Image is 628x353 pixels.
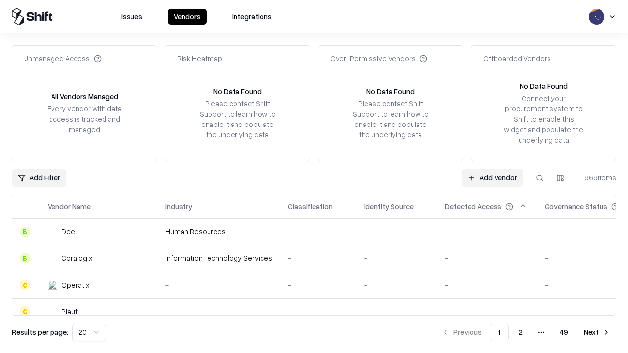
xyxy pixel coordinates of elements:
div: - [165,280,272,290]
div: Human Resources [165,227,272,237]
button: Issues [115,9,148,25]
div: Detected Access [445,202,501,212]
div: - [288,306,348,317]
div: Connect your procurement system to Shift to enable this widget and populate the underlying data [503,93,584,145]
p: Results per page: [12,327,68,337]
button: 1 [490,324,509,341]
div: Every vendor with data access is tracked and managed [44,103,125,134]
button: 2 [511,324,530,341]
div: B [20,227,30,237]
div: - [364,227,429,237]
div: Industry [165,202,192,212]
button: Next [578,324,616,341]
button: Add Filter [12,169,66,187]
div: - [288,227,348,237]
div: - [165,306,272,317]
div: Offboarded Vendors [483,53,551,64]
div: - [288,280,348,290]
div: Risk Heatmap [177,53,222,64]
div: Classification [288,202,333,212]
img: Operatix [48,280,57,290]
button: Vendors [168,9,207,25]
div: B [20,253,30,263]
a: Add Vendor [462,169,523,187]
img: Deel [48,227,57,237]
div: Information Technology Services [165,253,272,263]
div: Unmanaged Access [24,53,102,64]
div: No Data Found [366,86,415,97]
div: - [288,253,348,263]
img: Coralogix [48,253,57,263]
button: Integrations [226,9,278,25]
div: All Vendors Managed [51,91,118,101]
div: - [364,306,429,317]
div: Coralogix [61,253,92,263]
div: Please contact Shift Support to learn how to enable it and populate the underlying data [350,99,431,140]
div: Governance Status [545,202,607,212]
div: - [364,253,429,263]
img: Plauti [48,306,57,316]
div: Identity Source [364,202,414,212]
div: - [364,280,429,290]
div: Deel [61,227,77,237]
div: - [445,306,529,317]
div: Vendor Name [48,202,91,212]
div: No Data Found [520,81,568,91]
div: - [445,227,529,237]
div: 969 items [577,173,616,183]
div: Plauti [61,306,79,317]
div: Please contact Shift Support to learn how to enable it and populate the underlying data [197,99,278,140]
div: No Data Found [213,86,262,97]
div: C [20,306,30,316]
button: 49 [552,324,576,341]
nav: pagination [436,324,616,341]
div: Operatix [61,280,89,290]
div: C [20,280,30,290]
div: - [445,280,529,290]
div: Over-Permissive Vendors [330,53,427,64]
div: - [445,253,529,263]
